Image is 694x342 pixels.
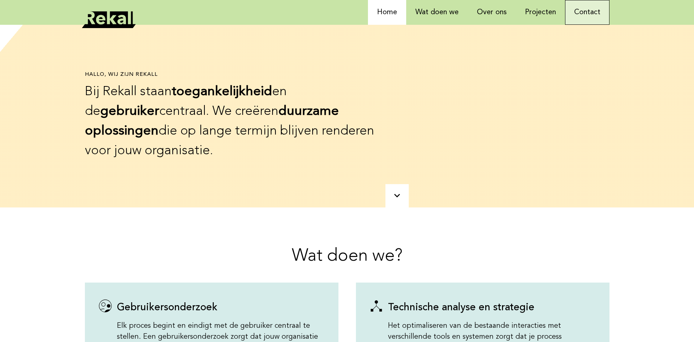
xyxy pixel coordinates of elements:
b: duurzame oplossingen [85,105,339,138]
b: gebruiker [100,105,159,118]
a: scroll naar beneden [385,184,409,207]
h3: Gebruikersonderzoek [97,297,327,315]
h3: Technische analyse en strategie [368,297,598,315]
b: toegankelijkheid [172,85,272,98]
p: Bij Rekall staan en de centraal. We creëren die op lange termijn blijven renderen voor jouw organ... [85,82,383,161]
h1: Hallo, wij zijn rekall [85,71,383,78]
h2: Wat doen we? [85,245,609,268]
